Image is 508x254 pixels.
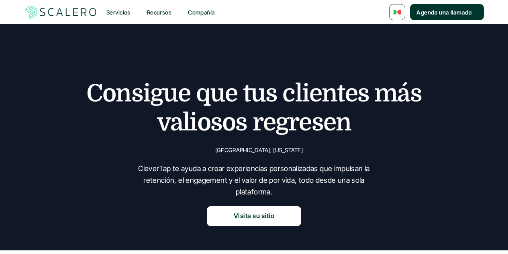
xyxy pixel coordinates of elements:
[134,163,375,198] p: CleverTap te ayuda a crear experiencias personalizadas que impulsan la retención, el engagement y...
[234,211,274,221] p: Visita su sitio
[188,8,214,17] p: Compañía
[207,206,301,226] a: Visita su sitio
[416,8,472,17] p: Agenda una llamada
[147,8,171,17] p: Recursos
[410,4,484,20] a: Agenda una llamada
[106,8,131,17] p: Servicios
[24,4,98,20] img: Scalero company logo
[24,5,98,19] a: Scalero company logo
[53,79,455,137] h1: Consigue que tus clientes más valiosos regresen
[215,145,303,155] p: [GEOGRAPHIC_DATA], [US_STATE]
